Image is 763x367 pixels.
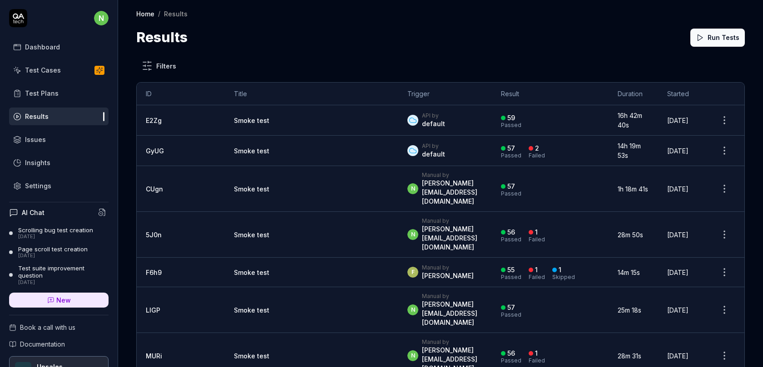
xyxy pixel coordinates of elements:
div: Manual by [422,171,483,179]
span: n [94,11,109,25]
time: [DATE] [667,352,689,360]
div: Scrolling bug test creation [18,226,93,234]
div: Failed [529,358,545,363]
time: [DATE] [667,117,689,124]
a: Test Cases [9,61,109,79]
div: Skipped [552,274,575,280]
time: [DATE] [667,231,689,239]
div: [PERSON_NAME][EMAIL_ADDRESS][DOMAIN_NAME] [422,179,483,206]
div: Passed [501,274,521,280]
h1: Results [136,27,188,48]
div: Passed [501,191,521,196]
th: ID [137,83,225,105]
div: 59 [507,114,515,122]
a: Smoke test [234,231,269,239]
span: n [407,183,418,194]
div: Results [25,112,49,121]
a: Smoke test [234,269,269,276]
a: GyUG [146,147,164,155]
a: Home [136,9,154,18]
a: Scrolling bug test creation[DATE] [9,226,109,240]
a: Smoke test [234,117,269,124]
th: Trigger [398,83,492,105]
div: Passed [501,358,521,363]
div: 57 [507,144,515,152]
time: [DATE] [667,306,689,314]
div: Passed [501,122,521,128]
div: 57 [507,303,515,312]
a: Issues [9,131,109,148]
time: 28m 31s [618,352,641,360]
time: 25m 18s [618,306,641,314]
div: Issues [25,135,46,144]
time: [DATE] [667,147,689,155]
time: [DATE] [667,269,689,276]
a: MURi [146,352,162,360]
div: 1 [559,266,561,274]
a: Smoke test [234,185,269,193]
a: Book a call with us [9,323,109,332]
span: n [407,229,418,240]
time: [DATE] [667,185,689,193]
div: [DATE] [18,234,93,240]
div: Test suite improvement question [18,264,109,279]
div: [DATE] [18,279,109,286]
th: Result [492,83,609,105]
a: Documentation [9,339,109,349]
div: Page scroll test creation [18,245,88,253]
a: Smoke test [234,147,269,155]
div: [PERSON_NAME] [422,271,474,280]
div: 56 [507,349,515,357]
span: n [407,304,418,315]
div: Manual by [422,293,483,300]
div: 1 [535,349,538,357]
div: Manual by [422,264,474,271]
a: New [9,293,109,308]
div: Dashboard [25,42,60,52]
div: [DATE] [18,253,88,259]
a: Dashboard [9,38,109,56]
a: Insights [9,154,109,171]
div: Failed [529,237,545,242]
button: Run Tests [690,29,745,47]
div: Insights [25,158,50,167]
div: Test Plans [25,88,59,98]
th: Started [658,83,704,105]
a: LIGP [146,306,160,314]
th: Duration [609,83,658,105]
div: API by [422,142,445,150]
span: n [407,350,418,361]
div: Passed [501,153,521,158]
div: Manual by [422,217,483,225]
span: F [407,267,418,278]
time: 1h 18m 41s [618,185,648,193]
div: Passed [501,312,521,318]
a: Smoke test [234,306,269,314]
div: Test Cases [25,65,61,75]
div: / [158,9,160,18]
a: Test Plans [9,84,109,102]
div: 57 [507,182,515,191]
a: Test suite improvement question[DATE] [9,264,109,285]
a: Page scroll test creation[DATE] [9,245,109,259]
div: API by [422,112,445,119]
h4: AI Chat [22,208,45,217]
div: Settings [25,181,51,191]
div: Results [164,9,188,18]
th: Title [225,83,398,105]
div: 56 [507,228,515,236]
div: 2 [535,144,539,152]
div: 1 [535,266,538,274]
time: 14m 15s [618,269,640,276]
div: default [422,150,445,159]
time: 28m 50s [618,231,643,239]
a: 5J0n [146,231,162,239]
time: 14h 19m 53s [618,142,641,159]
a: F6h9 [146,269,162,276]
span: Book a call with us [20,323,75,332]
div: default [422,119,445,128]
span: Documentation [20,339,65,349]
span: New [56,295,71,305]
a: CUgn [146,185,163,193]
a: Smoke test [234,352,269,360]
